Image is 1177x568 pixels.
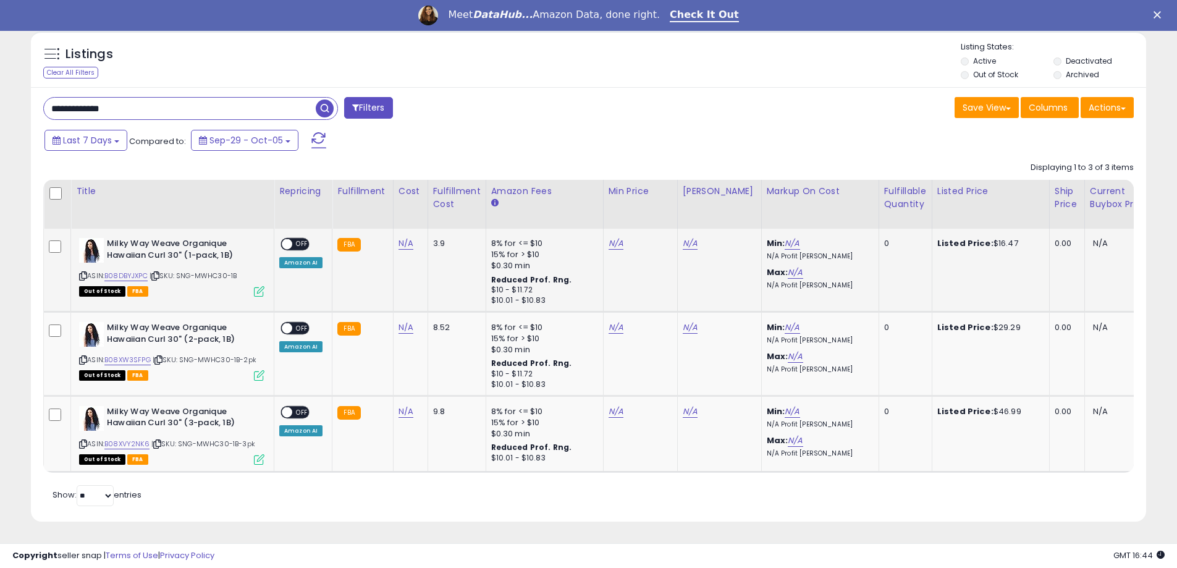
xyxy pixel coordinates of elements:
[491,260,594,271] div: $0.30 min
[433,185,481,211] div: Fulfillment Cost
[937,321,993,333] b: Listed Price:
[107,322,257,348] b: Milky Way Weave Organique Hawaiian Curl 30" (2-pack, 1B)
[973,69,1018,80] label: Out of Stock
[491,428,594,439] div: $0.30 min
[337,185,387,198] div: Fulfillment
[151,439,255,449] span: | SKU: SNG-MWHC30-1B-3pk
[937,322,1040,333] div: $29.29
[609,237,623,250] a: N/A
[1055,322,1075,333] div: 0.00
[279,257,323,268] div: Amazon AI
[79,286,125,297] span: All listings that are currently out of stock and unavailable for purchase on Amazon
[65,46,113,63] h5: Listings
[79,238,264,295] div: ASIN:
[767,350,788,362] b: Max:
[129,135,186,147] span: Compared to:
[79,454,125,465] span: All listings that are currently out of stock and unavailable for purchase on Amazon
[107,406,257,432] b: Milky Way Weave Organique Hawaiian Curl 30" (3-pack, 1B)
[433,238,476,249] div: 3.9
[491,238,594,249] div: 8% for <= $10
[767,321,785,333] b: Min:
[1066,69,1099,80] label: Archived
[292,239,312,250] span: OFF
[884,185,927,211] div: Fulfillable Quantity
[609,321,623,334] a: N/A
[767,252,869,261] p: N/A Profit [PERSON_NAME]
[609,185,672,198] div: Min Price
[491,379,594,390] div: $10.01 - $10.83
[104,355,151,365] a: B08XW3SFPG
[399,321,413,334] a: N/A
[127,454,148,465] span: FBA
[1021,97,1079,118] button: Columns
[448,9,660,21] div: Meet Amazon Data, done right.
[107,238,257,264] b: Milky Way Weave Organique Hawaiian Curl 30" (1-pack, 1B)
[491,406,594,417] div: 8% for <= $10
[1093,237,1108,249] span: N/A
[1031,162,1134,174] div: Displaying 1 to 3 of 3 items
[399,237,413,250] a: N/A
[491,285,594,295] div: $10 - $11.72
[279,425,323,436] div: Amazon AI
[1029,101,1068,114] span: Columns
[104,271,148,281] a: B08DBYJXPC
[491,358,572,368] b: Reduced Prof. Rng.
[79,238,104,263] img: 51tCt5+zD5L._SL40_.jpg
[337,406,360,420] small: FBA
[491,274,572,285] b: Reduced Prof. Rng.
[160,549,214,561] a: Privacy Policy
[767,266,788,278] b: Max:
[884,238,922,249] div: 0
[43,67,98,78] div: Clear All Filters
[127,370,148,381] span: FBA
[491,369,594,379] div: $10 - $11.72
[788,434,803,447] a: N/A
[767,281,869,290] p: N/A Profit [PERSON_NAME]
[209,134,283,146] span: Sep-29 - Oct-05
[433,406,476,417] div: 9.8
[683,237,698,250] a: N/A
[63,134,112,146] span: Last 7 Days
[788,350,803,363] a: N/A
[292,323,312,334] span: OFF
[1093,321,1108,333] span: N/A
[491,198,499,209] small: Amazon Fees.
[106,549,158,561] a: Terms of Use
[491,322,594,333] div: 8% for <= $10
[150,271,237,281] span: | SKU: SNG-MWHC30-1B
[609,405,623,418] a: N/A
[1055,406,1075,417] div: 0.00
[767,405,785,417] b: Min:
[104,439,150,449] a: B08XVY2NK6
[337,238,360,252] small: FBA
[785,237,799,250] a: N/A
[79,370,125,381] span: All listings that are currently out of stock and unavailable for purchase on Amazon
[955,97,1019,118] button: Save View
[44,130,127,151] button: Last 7 Days
[683,185,756,198] div: [PERSON_NAME]
[292,407,312,417] span: OFF
[1154,11,1166,19] div: Close
[491,344,594,355] div: $0.30 min
[973,56,996,66] label: Active
[418,6,438,25] img: Profile image for Georgie
[937,238,1040,249] div: $16.47
[670,9,739,22] a: Check It Out
[767,365,869,374] p: N/A Profit [PERSON_NAME]
[1066,56,1112,66] label: Deactivated
[683,321,698,334] a: N/A
[785,405,799,418] a: N/A
[1081,97,1134,118] button: Actions
[433,322,476,333] div: 8.52
[683,405,698,418] a: N/A
[884,322,922,333] div: 0
[491,417,594,428] div: 15% for > $10
[399,405,413,418] a: N/A
[1090,185,1154,211] div: Current Buybox Price
[344,97,392,119] button: Filters
[1055,238,1075,249] div: 0.00
[491,185,598,198] div: Amazon Fees
[12,549,57,561] strong: Copyright
[937,405,993,417] b: Listed Price:
[491,442,572,452] b: Reduced Prof. Rng.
